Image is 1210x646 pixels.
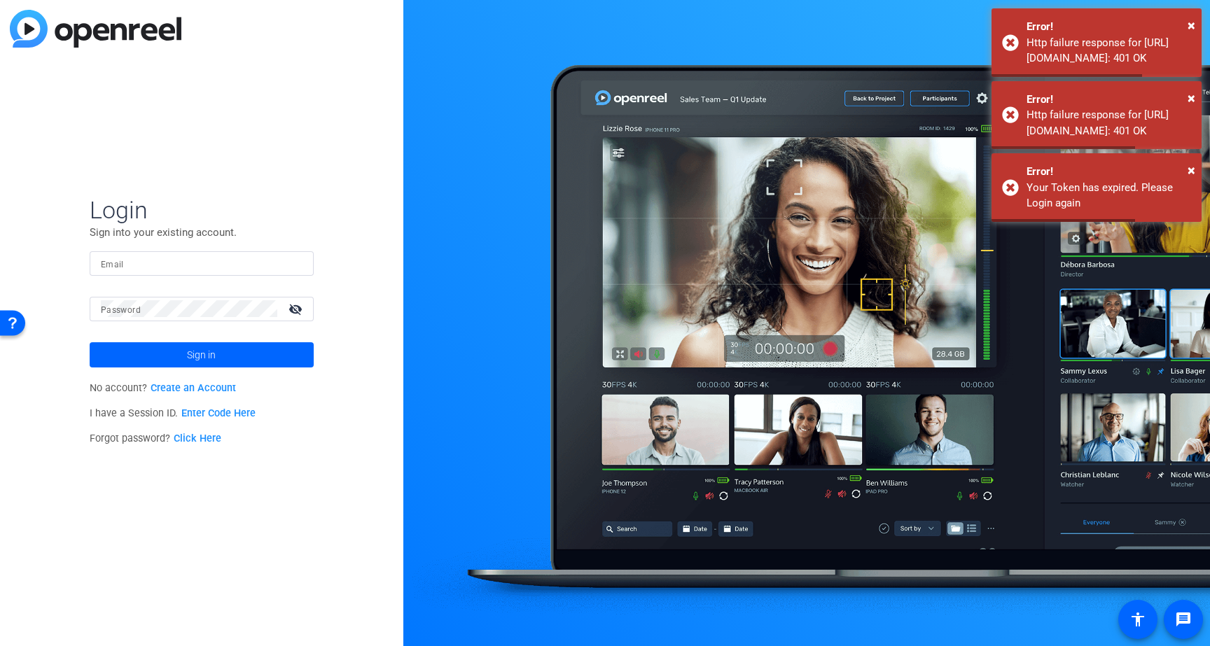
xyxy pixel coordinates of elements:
span: Forgot password? [90,433,221,444]
button: Close [1188,15,1195,36]
mat-icon: message [1175,611,1192,628]
button: Close [1188,160,1195,181]
div: Http failure response for https://capture.openreel.com/api/filters/project: 401 OK [1027,35,1191,66]
div: Error! [1027,92,1191,108]
a: Click Here [174,433,221,444]
button: Sign in [90,342,314,367]
mat-icon: accessibility [1129,611,1146,628]
div: Error! [1027,164,1191,180]
span: Sign in [187,337,216,372]
span: × [1188,90,1195,106]
span: No account? [90,382,236,394]
span: × [1188,17,1195,34]
div: Your Token has expired. Please Login again [1027,180,1191,211]
mat-label: Email [101,260,124,269]
div: Error! [1027,19,1191,35]
div: Http failure response for https://capture.openreel.com/api/projects/details/?project_id=106709: 4... [1027,107,1191,139]
mat-icon: visibility_off [280,299,314,319]
a: Create an Account [151,382,236,394]
p: Sign into your existing account. [90,225,314,240]
span: I have a Session ID. [90,407,256,419]
a: Enter Code Here [181,407,256,419]
span: × [1188,162,1195,178]
input: Enter Email Address [101,255,302,272]
button: Close [1188,87,1195,108]
img: blue-gradient.svg [10,10,181,48]
mat-label: Password [101,305,141,315]
span: Login [90,195,314,225]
